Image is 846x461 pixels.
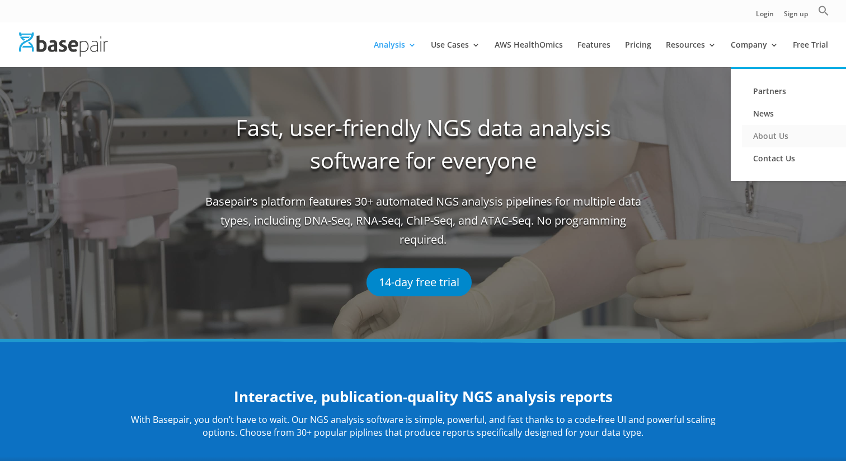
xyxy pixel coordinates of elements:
a: Features [577,41,610,67]
strong: Interactive, publication-quality NGS analysis reports [234,387,613,407]
a: Company [731,41,778,67]
span: Basepair’s platform features 30+ automated NGS analysis pipelines for multiple data types, includ... [205,192,641,257]
a: Search Icon Link [818,5,829,22]
iframe: Drift Widget Chat Controller [631,380,833,448]
a: Use Cases [431,41,480,67]
a: Resources [666,41,716,67]
a: Free Trial [793,41,828,67]
a: 14-day free trial [366,268,472,296]
a: AWS HealthOmics [495,41,563,67]
a: Sign up [784,11,808,22]
svg: Search [818,5,829,16]
p: With Basepair, you don’t have to wait. Our NGS analysis software is simple, powerful, and fast th... [121,413,725,440]
a: Pricing [625,41,651,67]
h1: Fast, user-friendly NGS data analysis software for everyone [205,111,641,192]
a: Analysis [374,41,416,67]
a: Login [756,11,774,22]
img: Basepair [19,32,108,57]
